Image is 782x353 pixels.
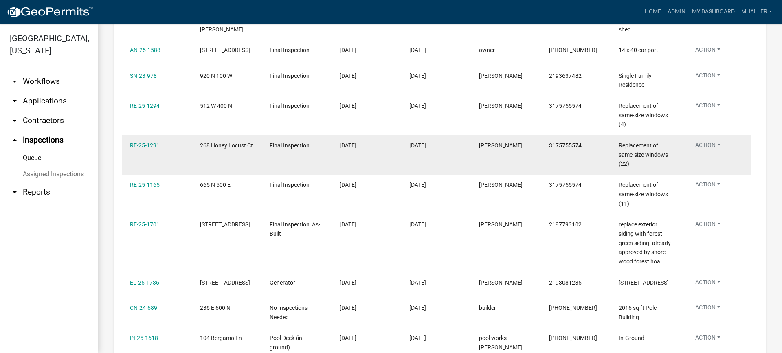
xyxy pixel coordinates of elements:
a: Home [641,4,664,20]
span: Final Inspection [270,142,310,149]
a: EL-25-1736 [130,279,159,286]
span: 2197793102 [549,221,582,228]
span: Steven Sumichrast [479,279,523,286]
span: Replacement of same-size windows (22) [619,142,668,167]
span: replace exterior siding with forest green siding. already approved by shore wood forest hoa [619,221,671,265]
span: 09/22/2025 [340,47,356,53]
span: 184 Wexford Rd [200,221,250,228]
span: owner [479,47,495,53]
span: builder [479,305,496,311]
span: 512 W 400 N [200,103,232,109]
span: 236 E 600 N [200,305,231,311]
span: pool works brian [479,335,523,351]
i: arrow_drop_down [10,77,20,86]
button: Action [689,46,727,57]
span: 09/19/2025 [340,221,356,228]
span: 104 Bergamo Ln [200,335,242,341]
span: 3175755574 [549,142,582,149]
span: 268 Honey Locust Ct [200,142,253,149]
span: Michael Haller [479,72,523,79]
button: Action [689,101,727,113]
span: 2193637482 [549,72,582,79]
span: James Cruz [479,142,523,149]
span: 920 N 100 W [200,72,232,79]
button: Action [689,141,727,153]
button: Action [689,180,727,192]
span: No Inspections Needed [270,305,308,320]
span: nathan walker [479,221,523,228]
span: Replacement of same-size windows (4) [619,103,668,128]
a: SN-23-978 [130,72,157,79]
div: [DATE] [409,180,463,190]
a: RE-25-1291 [130,142,160,149]
a: CN-24-689 [130,305,157,311]
a: My Dashboard [689,4,738,20]
span: 665 N 500 E [200,182,231,188]
div: [DATE] [409,101,463,111]
span: 07/29/2024 [340,305,356,311]
div: [DATE] [409,46,463,55]
button: Action [689,220,727,232]
span: 219-615-9066 [549,335,597,341]
span: Generator [270,279,295,286]
a: Admin [664,4,689,20]
button: Action [689,278,727,290]
span: 219-313-5133 [549,47,597,53]
span: Final Inspection [270,72,310,79]
span: 09/19/2025 [340,103,356,109]
button: Action [689,303,727,315]
span: 3175755574 [549,182,582,188]
span: James Cruz [479,103,523,109]
span: Final Inspection [270,47,310,53]
div: [DATE] [409,333,463,343]
span: 09/23/2025 [340,335,356,341]
span: 3355 Mockingbird Ln [200,279,250,286]
span: 09/19/2025 [340,72,356,79]
span: Final Inspection, As-Built [270,221,320,237]
a: mhaller [738,4,775,20]
span: Replacement of same-size windows (11) [619,182,668,207]
a: RE-25-1165 [130,182,160,188]
span: In-Ground [619,335,644,341]
button: Action [689,71,727,83]
button: Action [689,333,727,345]
div: [DATE] [409,220,463,229]
span: 414 Portland Rd [200,47,250,53]
i: arrow_drop_up [10,135,20,145]
span: 09/17/2025 [340,279,356,286]
span: 14 x 40 car port [619,47,658,53]
span: Single Family Residence [619,72,652,88]
i: arrow_drop_down [10,96,20,106]
span: 555-555-5555 [549,305,597,311]
span: 09/19/2025 [340,182,356,188]
span: 2016 sq ft Pole Building [619,305,657,320]
div: [DATE] [409,303,463,313]
span: 2193081235 [549,279,582,286]
span: Final Inspection [270,103,310,109]
span: Pool Deck (in-ground) [270,335,304,351]
span: 3175755574 [549,103,582,109]
span: 4702 Thornbury Dr East [200,17,250,33]
span: Prebuilt 224 sqft shed [619,17,661,33]
a: PI-25-1618 [130,335,158,341]
a: AN-25-1588 [130,47,160,53]
span: 3355 Mockingbird LnValparaiso [619,279,669,286]
div: [DATE] [409,278,463,287]
a: RE-25-1701 [130,221,160,228]
a: RE-25-1294 [130,103,160,109]
i: arrow_drop_down [10,187,20,197]
span: 09/19/2025 [340,142,356,149]
span: James Cruz [479,182,523,188]
div: [DATE] [409,71,463,81]
div: [DATE] [409,141,463,150]
span: Final Inspection [270,182,310,188]
i: arrow_drop_down [10,116,20,125]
